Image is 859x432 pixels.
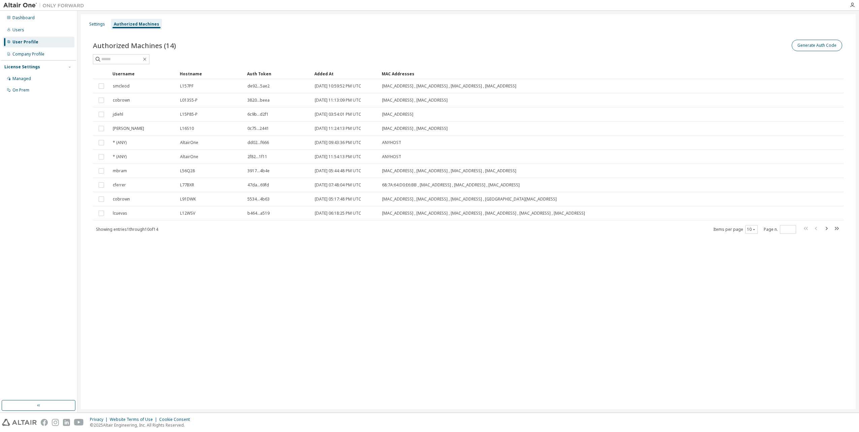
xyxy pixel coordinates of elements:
div: Managed [12,76,31,81]
span: [MAC_ADDRESS] , [MAC_ADDRESS] , [MAC_ADDRESS] , [MAC_ADDRESS] [382,168,516,174]
span: [DATE] 06:18:25 PM UTC [315,211,361,216]
span: 5534...4b63 [247,196,270,202]
span: 2f82...1f11 [247,154,267,159]
span: L157PF [180,83,194,89]
span: [DATE] 11:54:13 PM UTC [315,154,361,159]
span: 0c75...2441 [247,126,269,131]
span: [PERSON_NAME] [113,126,144,131]
span: L12WSV [180,211,195,216]
span: 6c9b...d2f1 [247,112,269,117]
span: AltairOne [180,140,198,145]
span: 68:7A:64:D0:E6:BB , [MAC_ADDRESS] , [MAC_ADDRESS] , [MAC_ADDRESS] [382,182,520,188]
span: * (ANY) [113,140,127,145]
div: Website Terms of Use [110,417,159,422]
span: 3820...beea [247,98,270,103]
span: Authorized Machines (14) [93,41,176,50]
span: [MAC_ADDRESS] , [MAC_ADDRESS] , [MAC_ADDRESS] , [MAC_ADDRESS] [382,83,516,89]
img: Altair One [3,2,88,9]
div: Auth Token [247,68,309,79]
span: cferrer [113,182,126,188]
div: Authorized Machines [114,22,159,27]
div: Cookie Consent [159,417,194,422]
span: [MAC_ADDRESS] , [MAC_ADDRESS] [382,98,448,103]
span: L013S5-P [180,98,198,103]
span: [DATE] 05:44:48 PM UTC [315,168,361,174]
img: instagram.svg [52,419,59,426]
span: cobrown [113,196,130,202]
img: altair_logo.svg [2,419,37,426]
span: dd02...f666 [247,140,269,145]
div: On Prem [12,87,29,93]
img: youtube.svg [74,419,84,426]
span: mbram [113,168,127,174]
div: License Settings [4,64,40,70]
button: 10 [747,227,756,232]
span: L77BXR [180,182,194,188]
p: © 2025 Altair Engineering, Inc. All Rights Reserved. [90,422,194,428]
span: [MAC_ADDRESS] , [MAC_ADDRESS] , [MAC_ADDRESS] , [GEOGRAPHIC_DATA][MAC_ADDRESS] [382,196,557,202]
button: Generate Auth Code [792,40,842,51]
span: b464...a519 [247,211,270,216]
span: L91DWK [180,196,196,202]
div: User Profile [12,39,38,45]
span: [DATE] 09:43:36 PM UTC [315,140,361,145]
span: ANYHOST [382,154,401,159]
span: [MAC_ADDRESS] [382,112,413,117]
div: Users [12,27,24,33]
span: [DATE] 11:13:09 PM UTC [315,98,361,103]
div: Privacy [90,417,110,422]
span: 47da...69fd [247,182,269,188]
div: Dashboard [12,15,35,21]
span: [DATE] 10:59:52 PM UTC [315,83,361,89]
div: Hostname [180,68,242,79]
span: [DATE] 11:24:13 PM UTC [315,126,361,131]
span: [MAC_ADDRESS] , [MAC_ADDRESS] , [MAC_ADDRESS] , [MAC_ADDRESS] , [MAC_ADDRESS] , [MAC_ADDRESS] [382,211,585,216]
span: [DATE] 05:17:48 PM UTC [315,196,361,202]
span: jdiehl [113,112,123,117]
span: lcuevas [113,211,127,216]
span: [DATE] 07:48:04 PM UTC [315,182,361,188]
span: L15P85-P [180,112,198,117]
span: L56Q28 [180,168,195,174]
span: Page n. [764,225,796,234]
span: smcleod [113,83,130,89]
span: [DATE] 03:54:01 PM UTC [315,112,361,117]
span: [MAC_ADDRESS] , [MAC_ADDRESS] [382,126,448,131]
span: Items per page [713,225,758,234]
div: Settings [89,22,105,27]
span: de92...5ae2 [247,83,270,89]
span: AltairOne [180,154,198,159]
span: L16S10 [180,126,194,131]
div: MAC Addresses [382,68,775,79]
span: cobrown [113,98,130,103]
span: * (ANY) [113,154,127,159]
div: Added At [314,68,376,79]
img: linkedin.svg [63,419,70,426]
span: 3917...4b4e [247,168,270,174]
img: facebook.svg [41,419,48,426]
span: ANYHOST [382,140,401,145]
span: Showing entries 1 through 10 of 14 [96,226,158,232]
div: Company Profile [12,51,44,57]
div: Username [112,68,174,79]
